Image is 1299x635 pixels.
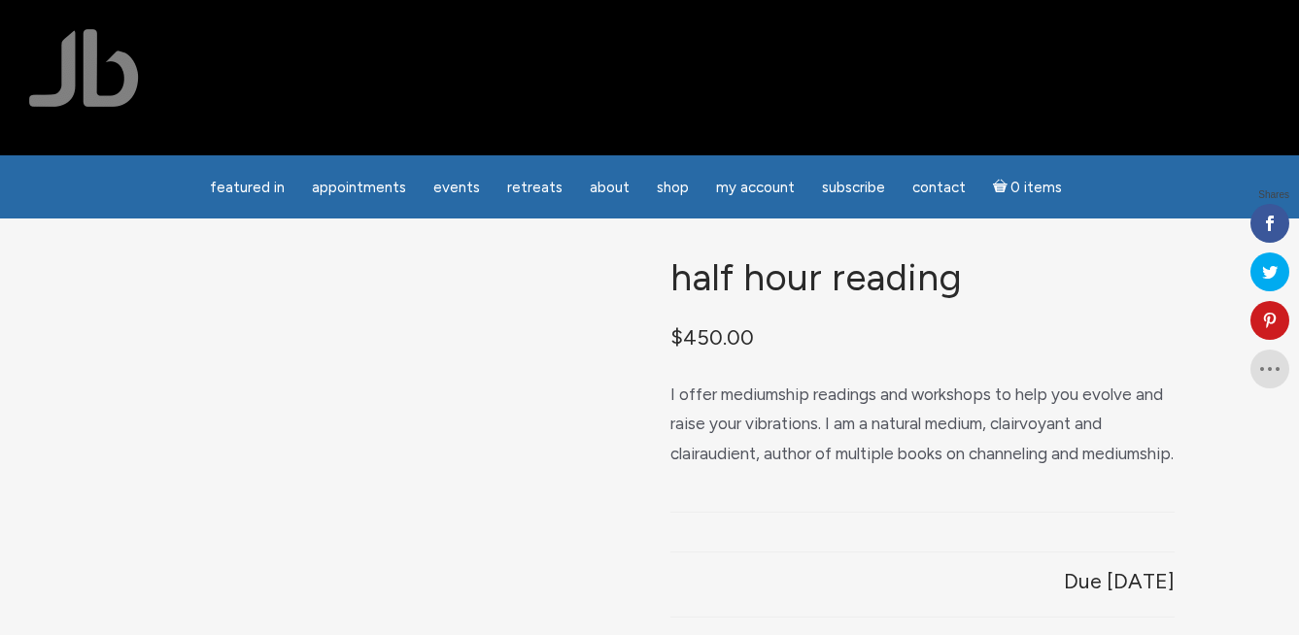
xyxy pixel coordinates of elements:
[578,169,641,207] a: About
[670,380,1174,469] p: I offer mediumship readings and workshops to help you evolve and raise your vibrations. I am a na...
[901,169,977,207] a: Contact
[507,179,563,196] span: Retreats
[822,179,885,196] span: Subscribe
[670,324,754,350] bdi: 450.00
[670,257,1174,299] h1: Half Hour Reading
[1010,181,1062,195] span: 0 items
[993,179,1011,196] i: Cart
[716,179,795,196] span: My Account
[657,179,689,196] span: Shop
[210,179,285,196] span: featured in
[29,29,139,107] img: Jamie Butler. The Everyday Medium
[810,169,897,207] a: Subscribe
[422,169,492,207] a: Events
[670,324,683,350] span: $
[496,169,574,207] a: Retreats
[1258,190,1289,200] span: Shares
[981,167,1075,207] a: Cart0 items
[645,169,701,207] a: Shop
[912,179,966,196] span: Contact
[312,179,406,196] span: Appointments
[300,169,418,207] a: Appointments
[198,169,296,207] a: featured in
[433,179,480,196] span: Events
[704,169,806,207] a: My Account
[590,179,630,196] span: About
[1064,562,1175,600] p: Due [DATE]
